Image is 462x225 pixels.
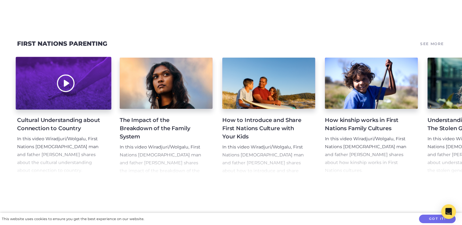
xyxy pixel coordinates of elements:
[325,116,408,133] h4: How kinship works in First Nations Family Cultures
[120,143,203,183] p: In this video Wiradjuri/Wolgalu, First Nations [DEMOGRAPHIC_DATA] man and father [PERSON_NAME] sh...
[17,135,100,175] p: In this video Wiradjuri/Wolgalu, First Nations [DEMOGRAPHIC_DATA] man and father [PERSON_NAME] sh...
[17,58,110,175] a: Cultural Understanding about Connection to Country In this video Wiradjuri/Wolgalu, First Nations...
[17,40,107,47] a: First Nations Parenting
[419,39,445,48] a: See More
[325,135,408,175] p: In this video Wiradjuri/Wolgalu, First Nations [DEMOGRAPHIC_DATA] man and father [PERSON_NAME] sh...
[120,58,213,175] a: The Impact of the Breakdown of the Family System In this video Wiradjuri/Wolgalu, First Nations [...
[441,204,456,219] div: Open Intercom Messenger
[222,143,305,183] p: In this video Wiradjuri/Wolgalu, First Nations [DEMOGRAPHIC_DATA] man and father [PERSON_NAME] sh...
[222,58,315,175] a: How to Introduce and Share First Nations Culture with Your Kids In this video Wiradjuri/Wolgalu, ...
[2,216,144,222] div: This website uses cookies to ensure you get the best experience on our website.
[120,116,203,141] h4: The Impact of the Breakdown of the Family System
[222,116,305,141] h4: How to Introduce and Share First Nations Culture with Your Kids
[325,58,418,175] a: How kinship works in First Nations Family Cultures In this video Wiradjuri/Wolgalu, First Nations...
[17,116,100,133] h4: Cultural Understanding about Connection to Country
[419,215,456,223] button: Got it!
